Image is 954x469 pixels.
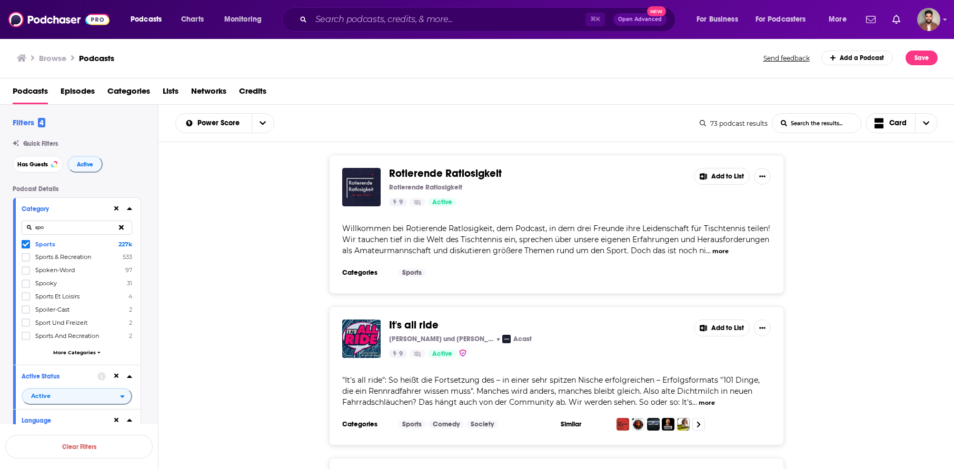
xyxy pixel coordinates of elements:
[22,388,132,405] button: open menu
[23,140,58,147] span: Quick Filters
[712,247,729,256] button: more
[22,370,97,383] button: Active Status
[677,418,690,431] img: The Mel Robbins Podcast
[694,320,750,336] button: Add to List
[67,156,103,173] button: Active
[561,420,608,428] h3: Similar
[689,11,751,28] button: open menu
[35,293,79,300] span: Sports Et Loisirs
[22,373,91,380] div: Active Status
[176,119,252,127] button: open menu
[311,11,585,28] input: Search podcasts, credits, & more...
[647,6,666,16] span: New
[399,349,403,360] span: 9
[174,11,210,28] a: Charts
[389,198,407,206] a: 9
[647,418,660,431] img: Dateline NBC
[252,114,274,133] button: open menu
[8,9,110,29] img: Podchaser - Follow, Share and Rate Podcasts
[821,11,860,28] button: open menu
[513,335,532,343] p: Acast
[888,11,905,28] a: Show notifications dropdown
[61,83,95,104] span: Episodes
[389,350,407,358] a: 9
[35,319,87,326] span: Sport Und Freizeit
[749,11,821,28] button: open menu
[389,335,494,343] p: [PERSON_NAME] und [PERSON_NAME]
[399,197,403,208] span: 9
[118,241,132,248] span: 227k
[22,350,132,355] button: More Categories
[829,12,847,27] span: More
[123,253,132,261] span: 533
[35,280,57,287] span: Spooky
[760,54,813,63] button: Send feedback
[31,393,51,399] span: Active
[429,420,464,428] a: Comedy
[22,414,112,427] button: Language
[13,185,141,193] p: Podcast Details
[197,119,243,127] span: Power Score
[617,418,629,431] img: Stuff You Should Know
[585,13,605,26] span: ⌘ K
[79,53,114,63] h1: Podcasts
[459,348,467,357] img: verified Badge
[13,117,45,127] h2: Filters
[181,12,204,27] span: Charts
[22,388,132,405] h2: filter dropdown
[239,83,266,104] a: Credits
[389,168,502,179] a: Rotierende Ratlosigkeit
[129,332,132,340] span: 2
[754,168,771,185] button: Show More Button
[107,83,150,104] a: Categories
[342,168,381,206] img: Rotierende Ratlosigkeit
[917,8,940,31] span: Logged in as calmonaghan
[35,332,99,340] span: Sports And Recreation
[128,293,132,300] span: 4
[39,53,66,63] h3: Browse
[389,318,439,332] span: It's all ride
[428,350,456,358] a: Active
[77,162,93,167] span: Active
[502,335,511,343] img: Acast
[13,83,48,104] a: Podcasts
[756,12,806,27] span: For Podcasters
[917,8,940,31] button: Show profile menu
[127,280,132,287] span: 31
[342,224,770,255] span: Willkommen bei Rotierende Ratlosigkeit, dem Podcast, in dem drei Freunde ihre Leidenschaft für Ti...
[613,13,667,26] button: Open AdvancedNew
[398,420,426,428] a: Sports
[53,350,96,355] span: More Categories
[35,266,75,274] span: Spoken-Word
[389,167,502,180] span: Rotierende Ratlosigkeit
[22,417,105,424] div: Language
[432,349,452,360] span: Active
[700,119,768,127] div: 73 podcast results
[342,320,381,358] img: It's all ride
[662,418,674,431] img: The Diary Of A CEO with Steven Bartlett
[398,268,426,277] a: Sports
[17,162,48,167] span: Has Guests
[692,397,697,407] span: ...
[292,7,685,32] div: Search podcasts, credits, & more...
[342,375,760,407] span: "It's all ride": So heißt die Fortsetzung des – in einer sehr spitzen Nische erfolgreichen – Erfo...
[862,11,880,28] a: Show notifications dropdown
[821,51,893,65] a: Add a Podcast
[129,319,132,326] span: 2
[191,83,226,104] a: Networks
[428,198,456,206] a: Active
[163,83,178,104] a: Lists
[129,306,132,313] span: 2
[22,202,112,215] button: Category
[35,306,69,313] span: Spoiler-Cast
[694,168,750,185] button: Add to List
[217,11,275,28] button: open menu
